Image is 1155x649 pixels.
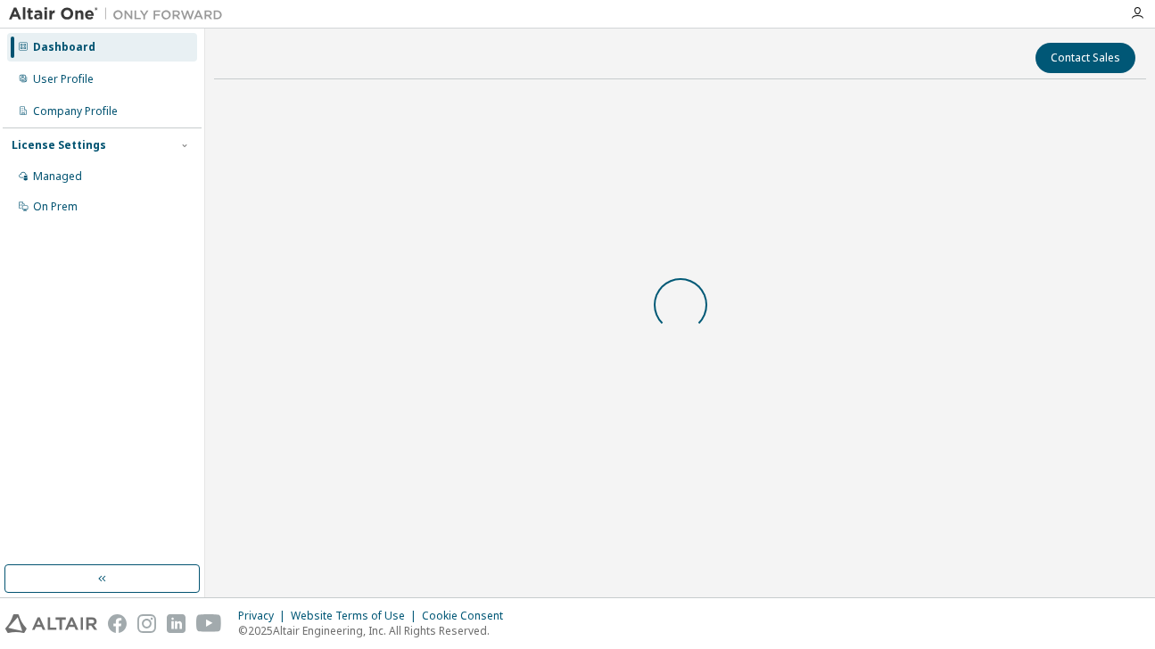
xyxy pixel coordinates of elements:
div: Company Profile [33,104,118,119]
button: Contact Sales [1035,43,1135,73]
p: © 2025 Altair Engineering, Inc. All Rights Reserved. [238,623,514,638]
div: Cookie Consent [422,609,514,623]
img: linkedin.svg [167,614,186,633]
div: On Prem [33,200,78,214]
div: Website Terms of Use [291,609,422,623]
div: User Profile [33,72,94,86]
div: License Settings [12,138,106,152]
div: Dashboard [33,40,95,54]
div: Privacy [238,609,291,623]
img: youtube.svg [196,614,222,633]
img: Altair One [9,5,232,23]
img: altair_logo.svg [5,614,97,633]
img: instagram.svg [137,614,156,633]
div: Managed [33,169,82,184]
img: facebook.svg [108,614,127,633]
